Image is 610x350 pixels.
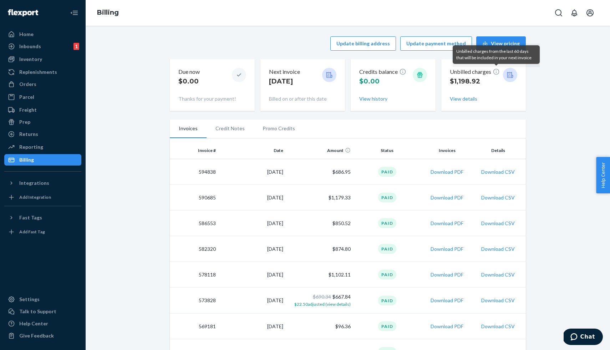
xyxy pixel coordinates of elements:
button: Download CSV [481,297,515,304]
td: [DATE] [219,288,286,314]
a: Parcel [4,91,81,103]
td: $850.52 [286,210,354,236]
td: 594838 [170,159,219,185]
button: Download CSV [481,245,515,253]
td: [DATE] [219,185,286,210]
td: 582320 [170,236,219,262]
span: $22.50 adjusted (view details) [294,301,351,307]
a: Billing [97,9,119,16]
div: Inventory [19,56,42,63]
td: $1,102.11 [286,262,354,288]
p: Thanks for your payment! [178,95,246,102]
a: Settings [4,294,81,305]
p: Credits balance [359,68,406,76]
td: 569181 [170,314,219,339]
button: Open notifications [567,6,581,20]
button: Update billing address [330,36,396,51]
button: View details [450,95,477,102]
div: Give Feedback [19,332,54,339]
div: Settings [19,296,40,303]
p: [DATE] [269,77,300,86]
th: Amount [286,142,354,159]
a: Returns [4,128,81,140]
p: $1,198.92 [450,77,500,86]
th: Details [473,142,526,159]
div: Talk to Support [19,308,56,315]
a: Prep [4,116,81,128]
div: Help Center [19,320,48,327]
div: Unbilled charges from the last 60 days that will be included in your next invoice [456,48,536,61]
button: Download CSV [481,220,515,227]
div: Replenishments [19,69,57,76]
li: Invoices [170,120,207,138]
td: [DATE] [219,236,286,262]
a: Freight [4,104,81,116]
td: $96.36 [286,314,354,339]
div: Parcel [19,93,34,101]
th: Date [219,142,286,159]
div: Inbounds [19,43,41,50]
a: Replenishments [4,66,81,78]
button: Download CSV [481,271,515,278]
td: [DATE] [219,262,286,288]
span: $0.00 [359,77,380,85]
div: Paid [378,193,396,202]
td: 590685 [170,185,219,210]
button: Download CSV [481,168,515,176]
button: Help Center [596,157,610,193]
a: Inventory [4,54,81,65]
a: Inbounds1 [4,41,81,52]
div: Paid [378,167,396,177]
button: Fast Tags [4,212,81,223]
td: 586553 [170,210,219,236]
button: View pricing [476,36,526,51]
div: Add Integration [19,194,51,200]
div: 1 [73,43,79,50]
th: Invoices [421,142,473,159]
p: Next invoice [269,68,300,76]
div: Paid [378,218,396,228]
div: Orders [19,81,36,88]
button: View history [359,95,387,102]
button: Download PDF [431,323,463,330]
button: Give Feedback [4,330,81,341]
th: Invoice # [170,142,219,159]
div: Paid [378,321,396,331]
td: $1,179.33 [286,185,354,210]
th: Status [354,142,421,159]
td: [DATE] [219,159,286,185]
iframe: Opens a widget where you can chat to one of our agents [564,329,603,346]
p: $0.00 [178,77,200,86]
img: Flexport logo [8,9,38,16]
td: [DATE] [219,314,286,339]
div: Reporting [19,143,43,151]
button: Download PDF [431,168,463,176]
div: Paid [378,296,396,305]
button: Open account menu [583,6,597,20]
li: Credit Notes [207,120,254,137]
td: $686.95 [286,159,354,185]
button: $22.50adjusted (view details) [294,300,351,308]
div: Returns [19,131,38,138]
div: Fast Tags [19,214,42,221]
a: Home [4,29,81,40]
button: Download PDF [431,194,463,201]
a: Help Center [4,318,81,329]
a: Orders [4,78,81,90]
div: Home [19,31,34,38]
p: Billed on or after this date [269,95,337,102]
td: $667.84 [286,288,354,314]
button: Update payment method [400,36,472,51]
p: Due now [178,68,200,76]
p: Unbilled charges [450,68,500,76]
a: Billing [4,154,81,166]
td: 573828 [170,288,219,314]
a: Add Fast Tag [4,226,81,238]
button: Close Navigation [67,6,81,20]
a: Add Integration [4,192,81,203]
button: Download PDF [431,245,463,253]
button: Download CSV [481,323,515,330]
div: Add Fast Tag [19,229,45,235]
